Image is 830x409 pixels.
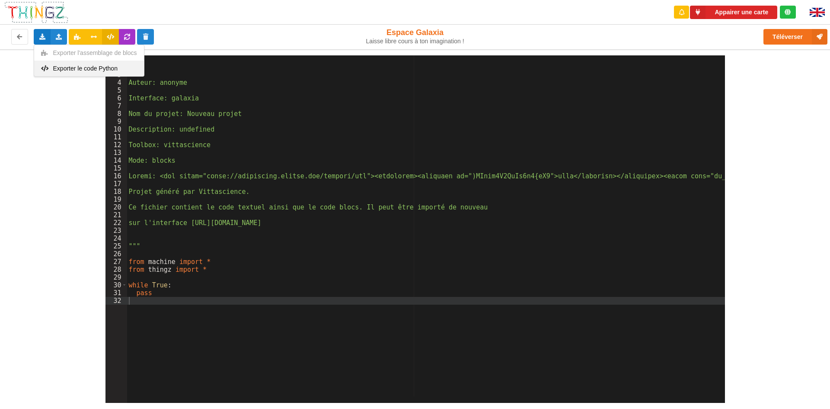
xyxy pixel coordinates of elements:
[105,266,127,274] div: 28
[105,297,127,305] div: 32
[105,141,127,149] div: 12
[105,196,127,203] div: 19
[53,65,118,72] span: Exporter le code Python
[105,219,127,227] div: 22
[105,118,127,126] div: 9
[105,289,127,297] div: 31
[105,250,127,258] div: 26
[105,188,127,196] div: 18
[105,172,127,180] div: 16
[105,79,127,87] div: 4
[105,180,127,188] div: 17
[105,133,127,141] div: 11
[105,258,127,266] div: 27
[105,274,127,281] div: 29
[34,61,144,76] div: Exporte le code dans un fichier Python
[105,227,127,235] div: 23
[105,164,127,172] div: 15
[105,149,127,157] div: 13
[105,94,127,102] div: 6
[343,38,488,45] div: Laisse libre cours à ton imagination !
[105,281,127,289] div: 30
[105,242,127,250] div: 25
[810,8,825,17] img: gb.png
[4,1,69,24] img: thingz_logo.png
[780,6,796,19] div: Tu es connecté au serveur de création de Thingz
[105,87,127,94] div: 5
[105,126,127,133] div: 10
[690,6,777,19] button: Appairer une carte
[105,211,127,219] div: 21
[343,28,488,45] div: Espace Galaxia
[105,102,127,110] div: 7
[105,157,127,164] div: 14
[105,235,127,242] div: 24
[105,203,127,211] div: 20
[763,29,827,45] button: Téléverser
[105,110,127,118] div: 8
